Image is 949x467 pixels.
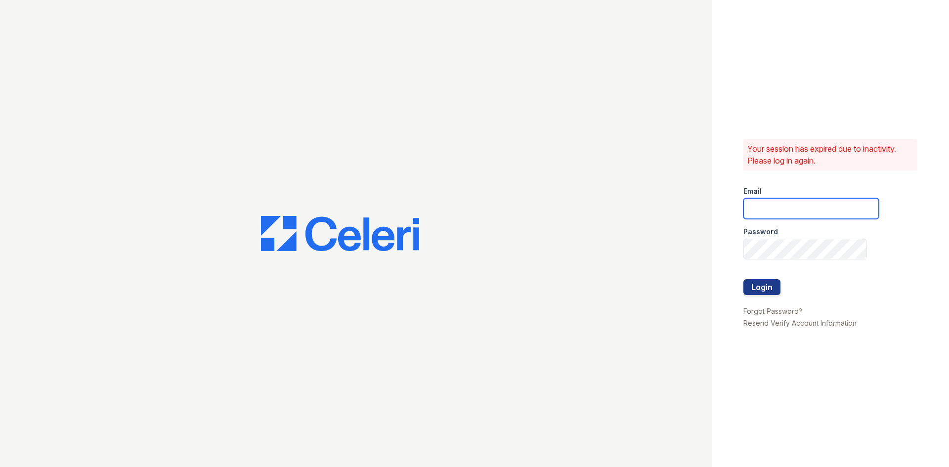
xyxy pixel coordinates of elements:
[743,227,778,237] label: Password
[743,307,802,315] a: Forgot Password?
[743,186,762,196] label: Email
[743,319,857,327] a: Resend Verify Account Information
[261,216,419,252] img: CE_Logo_Blue-a8612792a0a2168367f1c8372b55b34899dd931a85d93a1a3d3e32e68fde9ad4.png
[747,143,913,167] p: Your session has expired due to inactivity. Please log in again.
[743,279,780,295] button: Login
